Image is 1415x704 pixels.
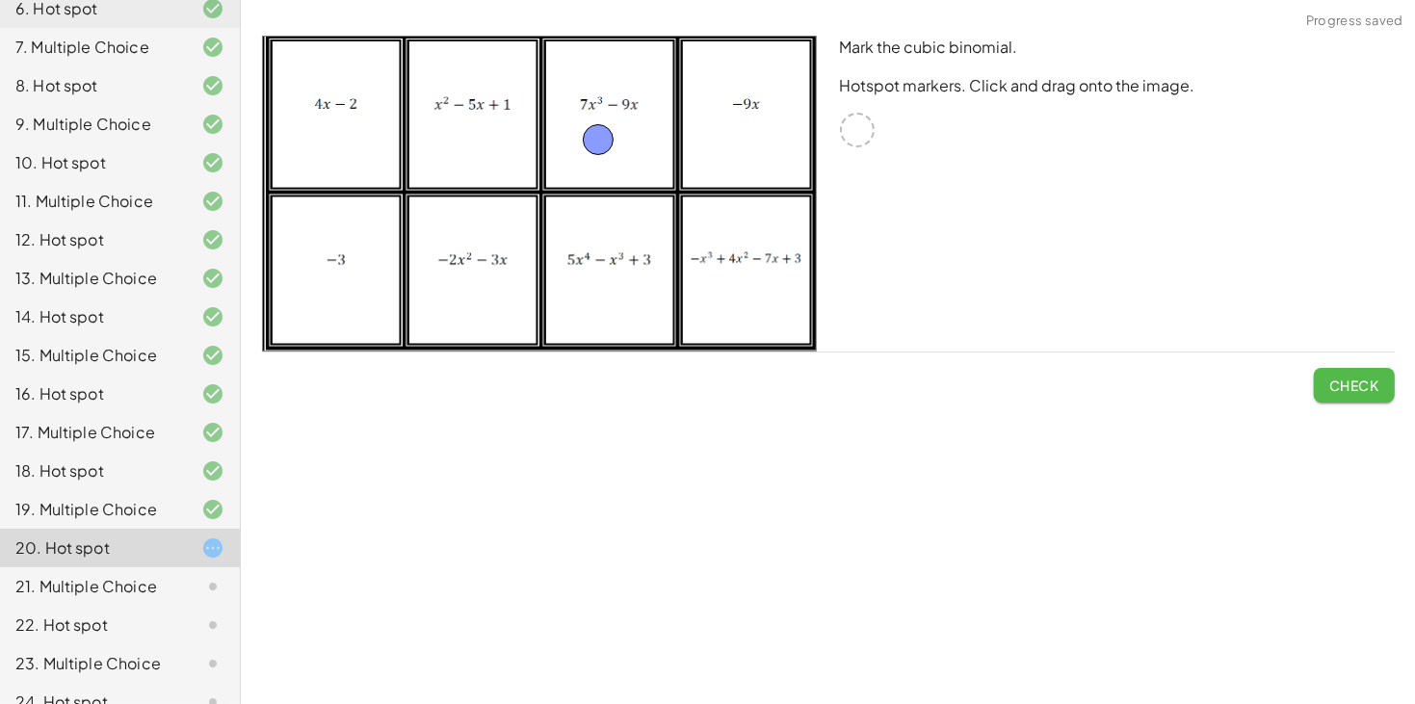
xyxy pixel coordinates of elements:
img: 8c7ebf03e565cc91b4dcf1c479355e9cffcd2e352153b6467d3a8431542e3afa.png [262,36,817,352]
div: 8. Hot spot [15,74,170,97]
i: Task started. [201,536,224,560]
div: 13. Multiple Choice [15,267,170,290]
div: 16. Hot spot [15,382,170,405]
span: Progress saved [1306,12,1403,31]
div: 7. Multiple Choice [15,36,170,59]
i: Task finished and correct. [201,74,224,97]
div: 9. Multiple Choice [15,113,170,136]
i: Task finished and correct. [201,344,224,367]
div: 12. Hot spot [15,228,170,251]
div: 19. Multiple Choice [15,498,170,521]
i: Task finished and correct. [201,151,224,174]
p: Mark the cubic binomial. [840,36,1395,59]
div: 18. Hot spot [15,459,170,482]
div: 15. Multiple Choice [15,344,170,367]
button: Check [1314,368,1395,403]
div: 20. Hot spot [15,536,170,560]
i: Task not started. [201,575,224,598]
div: 11. Multiple Choice [15,190,170,213]
i: Task finished and correct. [201,459,224,482]
i: Task finished and correct. [201,267,224,290]
i: Task finished and correct. [201,228,224,251]
div: 17. Multiple Choice [15,421,170,444]
i: Task not started. [201,613,224,637]
p: Hotspot markers. Click and drag onto the image. [840,74,1395,97]
i: Task finished and correct. [201,190,224,213]
i: Task finished and correct. [201,305,224,328]
i: Task finished and correct. [201,498,224,521]
i: Task finished and correct. [201,421,224,444]
i: Task not started. [201,652,224,675]
div: 14. Hot spot [15,305,170,328]
i: Task finished and correct. [201,36,224,59]
div: 23. Multiple Choice [15,652,170,675]
i: Task finished and correct. [201,382,224,405]
div: 21. Multiple Choice [15,575,170,598]
div: 22. Hot spot [15,613,170,637]
i: Task finished and correct. [201,113,224,136]
span: Check [1329,377,1379,394]
div: 10. Hot spot [15,151,170,174]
